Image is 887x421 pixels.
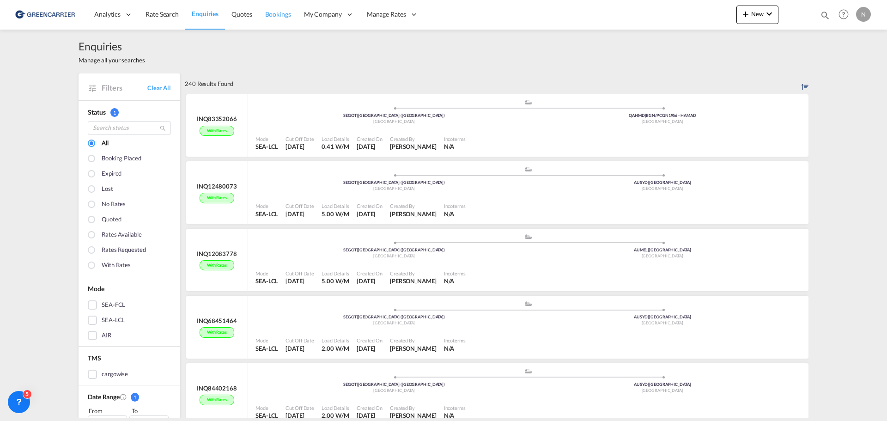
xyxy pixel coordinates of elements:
span: My Company [304,10,342,19]
div: With rates [200,395,234,405]
div: With rates [200,260,234,271]
div: Quoted [102,215,121,225]
div: cargowise [102,370,128,379]
div: 9 Oct 2025 [357,210,383,218]
div: N/A [444,344,455,353]
div: INQ68451464With rates assets/icons/custom/ship-fill.svgassets/icons/custom/roll-o-plane.svgOrigin... [185,296,808,363]
div: Ramki Mahesh [390,344,437,353]
span: AUMEL [GEOGRAPHIC_DATA] [634,247,691,252]
div: 9 Oct 2025 [286,210,314,218]
div: Ramki Mahesh [390,411,437,420]
div: Incoterms [444,270,466,277]
div: Booking placed [102,154,141,164]
span: SEGOT [GEOGRAPHIC_DATA] ([GEOGRAPHIC_DATA]) [343,247,445,252]
span: [DATE] [357,412,375,419]
span: [GEOGRAPHIC_DATA] [373,186,415,191]
md-icon: icon-chevron-down [764,8,775,19]
span: SEGOT [GEOGRAPHIC_DATA] ([GEOGRAPHIC_DATA]) [343,180,445,185]
div: 240 Results Found [185,73,233,94]
div: Saranya K [390,210,437,218]
div: With rates [102,261,131,271]
span: [PERSON_NAME] [390,143,437,150]
span: QAHMD BGN/PCGN1956 - HAMAD [629,113,696,118]
div: Rates Requested [102,245,146,256]
span: 1 [110,108,119,117]
md-checkbox: SEA-FCL [88,300,171,310]
div: N [856,7,871,22]
md-icon: assets/icons/custom/ship-fill.svg [523,100,534,104]
div: Created On [357,404,383,411]
div: INQ83352066 [197,115,237,123]
div: INQ12480073With rates assets/icons/custom/ship-fill.svgassets/icons/custom/roll-o-plane.svgOrigin... [185,161,808,229]
span: Bookings [265,10,291,18]
div: 5.00 W/M [322,210,349,218]
span: SEGOT [GEOGRAPHIC_DATA] ([GEOGRAPHIC_DATA]) [343,113,445,118]
div: Expired [102,169,122,179]
div: Created On [357,270,383,277]
md-icon: assets/icons/custom/ship-fill.svg [523,369,534,373]
div: Created By [390,337,437,344]
span: Enquiries [192,10,219,18]
div: To [131,406,171,415]
span: | [357,180,358,185]
span: [GEOGRAPHIC_DATA] [642,186,683,191]
span: [PERSON_NAME] [390,412,437,419]
span: | [648,247,649,252]
div: INQ12083778 [197,250,237,258]
span: TMS [88,354,101,362]
span: Enquiries [79,39,145,54]
button: icon-plus 400-fgNewicon-chevron-down [736,6,778,24]
md-icon: assets/icons/custom/ship-fill.svg [523,301,534,306]
div: AIR [102,331,111,340]
span: [DATE] [286,345,304,352]
span: [GEOGRAPHIC_DATA] [642,320,683,325]
div: Created By [390,202,437,209]
span: Status [88,108,105,116]
div: Incoterms [444,404,466,411]
span: [GEOGRAPHIC_DATA] [642,388,683,393]
img: 609dfd708afe11efa14177256b0082fb.png [14,4,76,25]
span: Manage all your searches [79,56,145,64]
span: Mode [88,285,104,293]
span: | [357,382,358,387]
div: SEA-LCL [255,142,278,151]
span: [GEOGRAPHIC_DATA] [642,119,683,124]
span: 1 [131,393,139,402]
span: | [648,314,649,319]
span: [DATE] [286,143,304,150]
div: Mode [255,270,278,277]
div: Saranya K [390,277,437,285]
div: With rates [200,327,234,338]
span: | [357,247,358,252]
div: Created By [390,404,437,411]
span: [GEOGRAPHIC_DATA] [373,320,415,325]
md-checkbox: AIR [88,331,171,340]
div: Load Details [322,135,349,142]
span: New [740,10,775,18]
a: Clear All [147,84,171,92]
div: Created By [390,135,437,142]
div: Created On [357,202,383,209]
div: Load Details [322,337,349,344]
div: icon-magnify [820,10,830,24]
div: Lost [102,184,113,195]
span: | [645,113,646,118]
span: Filters [102,83,147,93]
span: | [648,382,649,387]
div: From [88,406,128,415]
span: | [648,180,649,185]
span: SEGOT [GEOGRAPHIC_DATA] ([GEOGRAPHIC_DATA]) [343,314,445,319]
div: N/A [444,277,455,285]
div: INQ12083778With rates assets/icons/custom/ship-fill.svgassets/icons/custom/roll-o-plane.svgOrigin... [185,229,808,296]
span: Date Range [88,393,120,401]
md-icon: icon-magnify [820,10,830,20]
span: | [357,314,358,319]
div: Mode [255,202,278,209]
div: N/A [444,210,455,218]
div: Cut Off Date [286,202,314,209]
div: N/A [444,142,455,151]
div: SEA-LCL [255,411,278,420]
span: [PERSON_NAME] [390,345,437,352]
span: Quotes [231,10,252,18]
